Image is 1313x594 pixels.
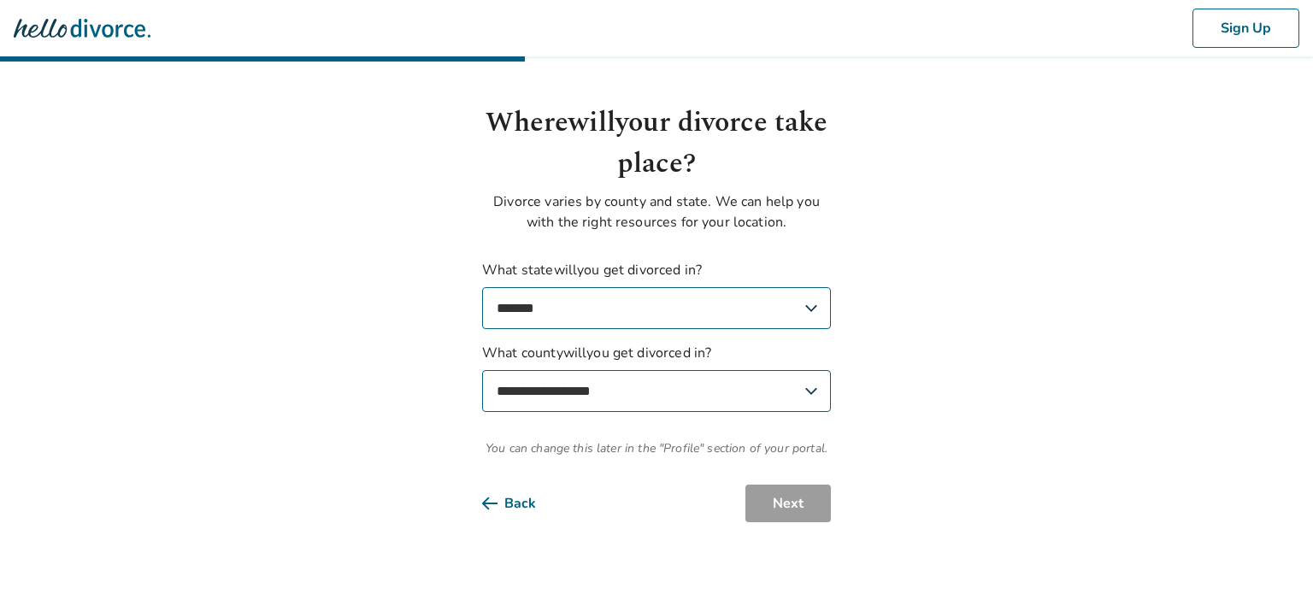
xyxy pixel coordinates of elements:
img: Hello Divorce Logo [14,11,150,45]
button: Next [745,485,831,522]
p: Divorce varies by county and state. We can help you with the right resources for your location. [482,191,831,232]
button: Back [482,485,563,522]
h1: Where will your divorce take place? [482,103,831,185]
button: Sign Up [1192,9,1299,48]
label: What county will you get divorced in? [482,343,831,412]
iframe: Chat Widget [1228,512,1313,594]
select: What statewillyou get divorced in? [482,287,831,329]
select: What countywillyou get divorced in? [482,370,831,412]
label: What state will you get divorced in? [482,260,831,329]
span: You can change this later in the "Profile" section of your portal. [482,439,831,457]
